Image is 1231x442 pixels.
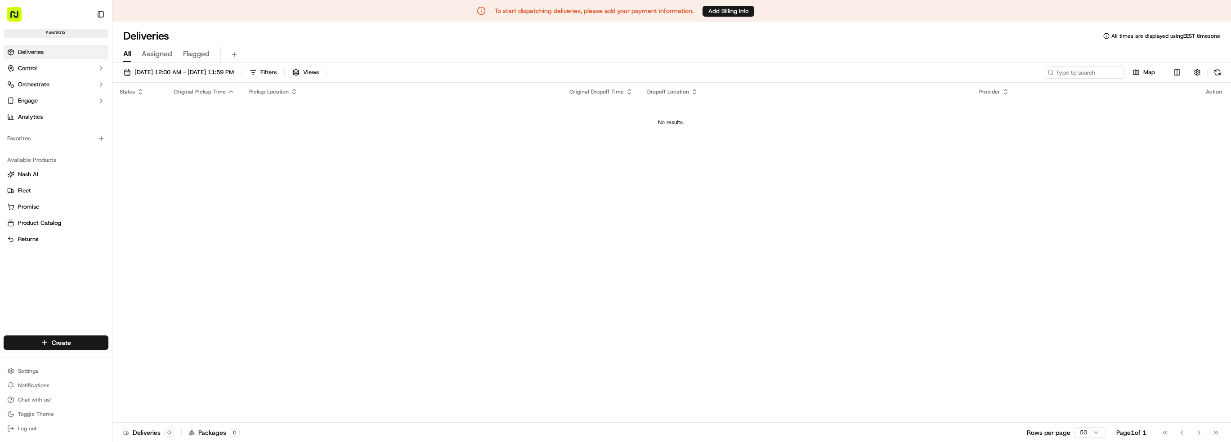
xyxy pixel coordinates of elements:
button: Log out [4,422,108,435]
button: Notifications [4,379,108,392]
span: Nash AI [18,170,38,179]
button: Promise [4,200,108,214]
span: All [123,49,131,59]
span: Engage [18,97,38,105]
div: 0 [164,429,174,437]
button: Refresh [1211,66,1224,79]
span: Chat with us! [18,396,51,403]
div: Page 1 of 1 [1116,428,1146,437]
span: Deliveries [18,48,44,56]
h1: Deliveries [123,29,169,43]
div: Available Products [4,153,108,167]
span: Status [120,88,135,95]
button: Orchestrate [4,77,108,92]
button: Engage [4,94,108,108]
span: Dropoff Location [647,88,689,95]
span: Orchestrate [18,80,49,89]
button: Settings [4,365,108,377]
div: Action [1206,88,1222,95]
span: Create [52,338,71,347]
span: Assigned [142,49,172,59]
div: No results. [116,119,1226,126]
span: Pickup Location [249,88,289,95]
span: [DATE] 12:00 AM - [DATE] 11:59 PM [134,68,234,76]
input: Type to search [1044,66,1125,79]
div: Packages [189,428,240,437]
span: Fleet [18,187,31,195]
a: Product Catalog [7,219,105,227]
button: Map [1128,66,1159,79]
span: Toggle Theme [18,411,54,418]
button: Filters [246,66,281,79]
button: Fleet [4,183,108,198]
a: Deliveries [4,45,108,59]
button: Add Billing Info [703,6,754,17]
a: Returns [7,235,105,243]
a: Nash AI [7,170,105,179]
a: Add Billing Info [703,5,754,17]
a: Fleet [7,187,105,195]
p: Rows per page [1027,428,1070,437]
button: Returns [4,232,108,246]
div: Favorites [4,131,108,146]
button: [DATE] 12:00 AM - [DATE] 11:59 PM [120,66,238,79]
button: Nash AI [4,167,108,182]
span: Views [303,68,319,76]
span: Map [1143,68,1155,76]
button: Chat with us! [4,393,108,406]
span: Settings [18,367,38,375]
div: 0 [230,429,240,437]
p: To start dispatching deliveries, please add your payment information. [495,6,694,15]
a: Analytics [4,110,108,124]
span: All times are displayed using EEST timezone [1111,32,1220,40]
span: Original Dropoff Time [569,88,624,95]
span: Analytics [18,113,43,121]
button: Control [4,61,108,76]
div: Deliveries [123,428,174,437]
button: Create [4,335,108,350]
span: Provider [979,88,1000,95]
button: Views [288,66,323,79]
span: Promise [18,203,39,211]
span: Flagged [183,49,210,59]
span: Product Catalog [18,219,61,227]
span: Log out [18,425,36,432]
span: Notifications [18,382,49,389]
button: Product Catalog [4,216,108,230]
span: Returns [18,235,38,243]
span: Control [18,64,37,72]
a: Promise [7,203,105,211]
span: Filters [260,68,277,76]
div: sandbox [4,29,108,38]
span: Original Pickup Time [174,88,226,95]
button: Toggle Theme [4,408,108,420]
